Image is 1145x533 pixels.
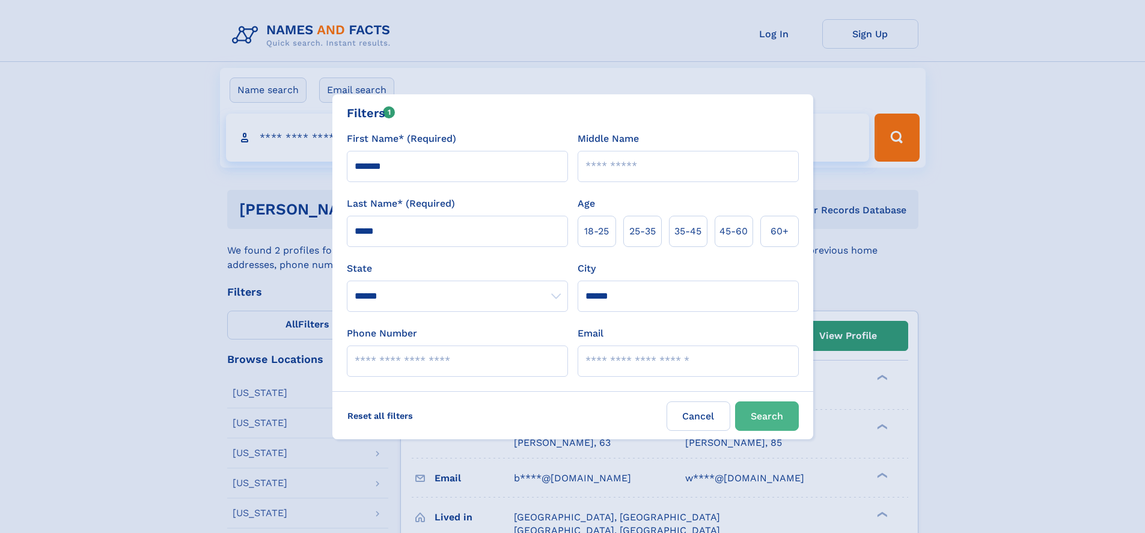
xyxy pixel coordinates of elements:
span: 18‑25 [584,224,609,239]
label: Last Name* (Required) [347,196,455,211]
label: State [347,261,568,276]
label: Reset all filters [340,401,421,430]
label: Phone Number [347,326,417,341]
label: Email [578,326,603,341]
label: First Name* (Required) [347,132,456,146]
label: Middle Name [578,132,639,146]
span: 35‑45 [674,224,701,239]
label: Age [578,196,595,211]
span: 45‑60 [719,224,748,239]
div: Filters [347,104,395,122]
label: Cancel [667,401,730,431]
button: Search [735,401,799,431]
span: 60+ [771,224,789,239]
label: City [578,261,596,276]
span: 25‑35 [629,224,656,239]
